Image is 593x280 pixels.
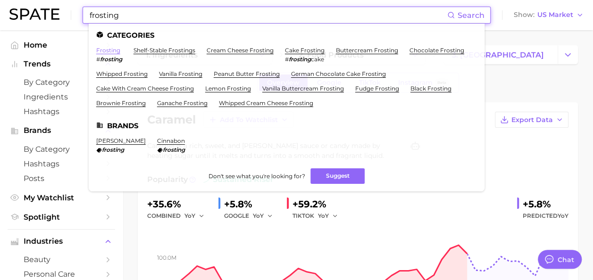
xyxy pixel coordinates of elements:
[8,252,115,267] a: beauty
[24,126,99,135] span: Brands
[289,56,311,63] em: frosting
[24,270,99,279] span: personal care
[511,116,553,124] span: Export Data
[205,85,251,92] a: lemon frosting
[24,193,99,202] span: My Watchlist
[147,210,211,222] div: combined
[100,56,122,63] em: frosting
[96,137,146,144] a: [PERSON_NAME]
[219,99,313,107] a: whipped cream cheese frosting
[96,47,120,54] a: frosting
[523,197,568,212] div: +5.8%
[8,104,115,119] a: Hashtags
[208,173,305,180] span: Don't see what you're looking for?
[8,142,115,156] a: by Category
[207,47,274,54] a: cream cheese frosting
[8,171,115,186] a: Posts
[310,168,365,184] button: Suggest
[291,70,386,77] a: german chocolate cake frosting
[292,197,344,212] div: +59.2%
[24,41,99,49] span: Home
[24,237,99,246] span: Industries
[159,70,202,77] a: vanilla frosting
[24,107,99,116] span: Hashtags
[96,85,194,92] a: cake with cream cheese frosting
[444,45,558,64] a: 3. [GEOGRAPHIC_DATA]
[285,47,325,54] a: cake frosting
[184,212,195,220] span: YoY
[184,210,205,222] button: YoY
[558,212,568,219] span: YoY
[8,210,115,224] a: Spotlight
[410,85,451,92] a: black frosting
[24,174,99,183] span: Posts
[311,56,324,63] span: cake
[253,212,264,220] span: YoY
[96,122,477,130] li: Brands
[157,137,185,144] a: cinnabon
[214,70,280,77] a: peanut butter frosting
[292,210,344,222] div: TIKTOK
[157,99,208,107] a: ganache frosting
[285,56,289,63] span: #
[163,146,185,153] em: frosting
[224,197,279,212] div: +5.8%
[336,47,398,54] a: buttercream frosting
[8,57,115,71] button: Trends
[8,90,115,104] a: Ingredients
[8,124,115,138] button: Brands
[318,212,329,220] span: YoY
[355,85,399,92] a: fudge frosting
[147,197,211,212] div: +35.6%
[9,8,59,20] img: SPATE
[24,213,99,222] span: Spotlight
[96,31,477,39] li: Categories
[8,38,115,52] a: Home
[495,112,568,128] button: Export Data
[523,210,568,222] span: Predicted
[8,190,115,205] a: My Watchlist
[96,99,146,107] a: brownie frosting
[409,47,464,54] a: chocolate frosting
[24,78,99,87] span: by Category
[452,50,544,59] span: 3. [GEOGRAPHIC_DATA]
[24,255,99,264] span: beauty
[8,156,115,171] a: Hashtags
[96,70,148,77] a: whipped frosting
[511,9,586,21] button: ShowUS Market
[102,146,124,153] em: frosting
[558,45,578,64] button: Change Category
[514,12,535,17] span: Show
[24,92,99,101] span: Ingredients
[262,85,344,92] a: vanilla buttercream frosting
[458,11,484,20] span: Search
[96,56,100,63] span: #
[8,234,115,248] button: Industries
[24,145,99,154] span: by Category
[24,60,99,68] span: Trends
[24,159,99,168] span: Hashtags
[134,47,195,54] a: shelf-stable frostings
[253,210,273,222] button: YoY
[224,210,279,222] div: GOOGLE
[537,12,573,17] span: US Market
[89,7,447,23] input: Search here for a brand, industry, or ingredient
[318,210,338,222] button: YoY
[8,75,115,90] a: by Category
